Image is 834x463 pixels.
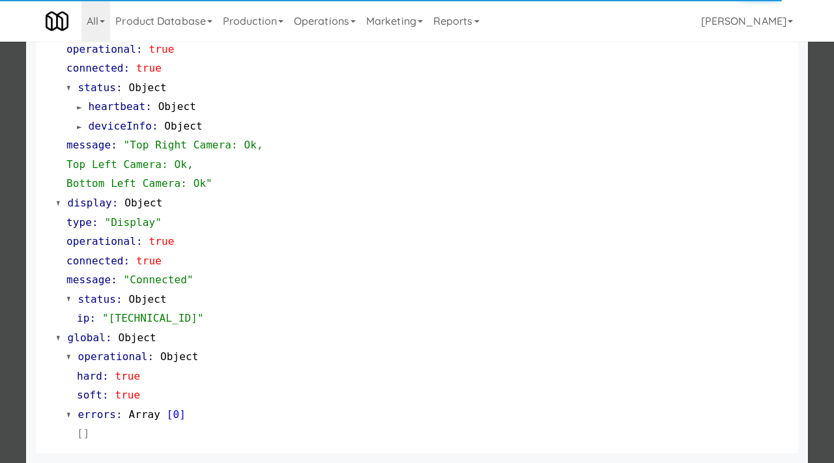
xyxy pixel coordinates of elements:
[89,312,96,324] span: :
[136,43,143,55] span: :
[106,331,112,344] span: :
[136,62,162,74] span: true
[111,274,117,286] span: :
[66,139,263,189] span: "Top Right Camera: Ok, Top Left Camera: Ok, Bottom Left Camera: Ok"
[66,255,124,267] span: connected
[124,197,162,209] span: Object
[46,10,68,33] img: Micromart
[102,389,109,401] span: :
[136,235,143,247] span: :
[152,120,158,132] span: :
[89,100,146,113] span: heartbeat
[92,216,98,229] span: :
[66,216,92,229] span: type
[128,81,166,94] span: Object
[116,408,122,421] span: :
[149,235,175,247] span: true
[128,408,160,421] span: Array
[77,312,89,324] span: ip
[78,293,116,305] span: status
[112,197,119,209] span: :
[116,293,122,305] span: :
[115,370,140,382] span: true
[158,100,196,113] span: Object
[66,43,136,55] span: operational
[173,408,180,421] span: 0
[102,370,109,382] span: :
[115,389,140,401] span: true
[118,331,156,344] span: Object
[68,197,112,209] span: display
[104,216,162,229] span: "Display"
[77,370,102,382] span: hard
[78,408,116,421] span: errors
[66,139,111,151] span: message
[77,389,102,401] span: soft
[128,293,166,305] span: Object
[111,139,117,151] span: :
[179,408,186,421] span: ]
[102,312,204,324] span: "[TECHNICAL_ID]"
[66,62,124,74] span: connected
[66,235,136,247] span: operational
[160,350,198,363] span: Object
[164,120,202,132] span: Object
[66,274,111,286] span: message
[148,350,154,363] span: :
[124,62,130,74] span: :
[78,350,148,363] span: operational
[124,274,194,286] span: "Connected"
[116,81,122,94] span: :
[68,331,106,344] span: global
[145,100,152,113] span: :
[89,120,152,132] span: deviceInfo
[78,81,116,94] span: status
[149,43,175,55] span: true
[124,255,130,267] span: :
[167,408,173,421] span: [
[136,255,162,267] span: true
